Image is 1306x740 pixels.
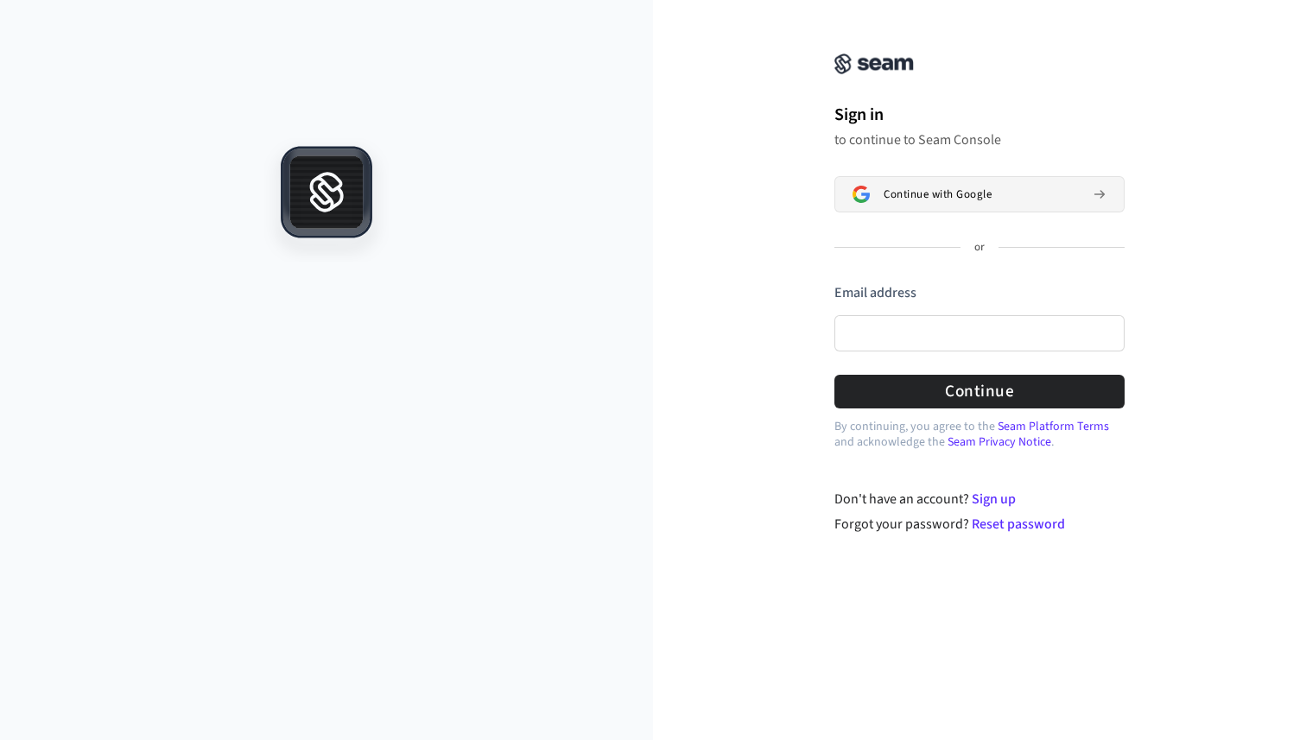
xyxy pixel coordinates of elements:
button: Continue [834,375,1125,408]
p: to continue to Seam Console [834,131,1125,149]
span: Continue with Google [884,187,992,201]
button: Sign in with GoogleContinue with Google [834,176,1125,212]
a: Seam Platform Terms [998,418,1109,435]
div: Forgot your password? [834,514,1125,534]
a: Seam Privacy Notice [948,433,1051,451]
img: Seam Console [834,54,914,74]
img: Sign in with Google [853,186,870,203]
a: Sign up [972,490,1016,509]
h1: Sign in [834,102,1125,128]
a: Reset password [972,515,1065,534]
div: Don't have an account? [834,489,1125,509]
p: By continuing, you agree to the and acknowledge the . [834,419,1125,450]
label: Email address [834,283,916,302]
p: or [974,240,985,256]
